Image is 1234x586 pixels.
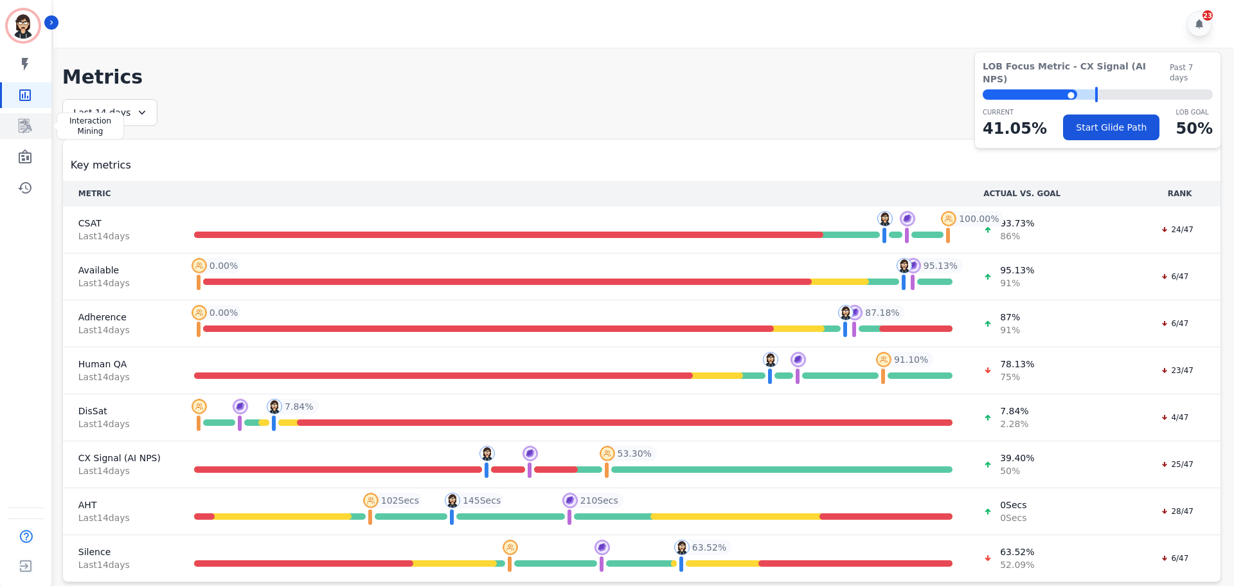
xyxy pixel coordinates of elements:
span: 50 % [1000,464,1034,477]
span: Key metrics [71,158,131,173]
img: profile-pic [763,352,778,367]
img: profile-pic [877,211,893,226]
span: 91.10 % [894,353,928,366]
img: profile-pic [192,305,207,320]
span: 0 Secs [1000,511,1026,524]
span: Last 14 day s [78,230,163,243]
img: profile-pic [900,211,915,226]
div: 25/47 [1154,458,1200,471]
span: 87 % [1000,311,1020,324]
div: Last 14 days [62,99,157,126]
span: Last 14 day s [78,464,163,477]
span: Last 14 day s [78,417,163,430]
span: Last 14 day s [78,371,163,383]
span: 63.52 % [692,541,726,554]
img: profile-pic [595,540,610,555]
span: 95.13 % [924,259,958,272]
span: LOB Focus Metric - CX Signal (AI NPS) [983,60,1170,86]
span: Last 14 day s [78,511,163,524]
span: 39.40 % [1000,452,1034,464]
span: DisSat [78,405,163,417]
img: profile-pic [233,399,248,414]
img: profile-pic [838,305,854,320]
span: Human QA [78,358,163,371]
div: 6/47 [1154,270,1195,283]
p: 50 % [1176,117,1213,140]
div: 23 [1203,10,1213,21]
th: ACTUAL VS. GOAL [968,181,1139,206]
img: profile-pic [600,446,615,461]
span: 91 % [1000,277,1034,289]
span: 63.52 % [1000,545,1034,558]
span: 86 % [1000,230,1034,243]
span: Adherence [78,311,163,324]
div: 6/47 [1154,317,1195,330]
img: profile-pic [941,211,956,226]
img: profile-pic [847,305,863,320]
span: 0.00 % [210,259,238,272]
img: profile-pic [479,446,495,461]
img: Bordered avatar [8,10,39,41]
span: 7.84 % [1000,405,1028,417]
span: 95.13 % [1000,264,1034,277]
span: 7.84 % [285,400,313,413]
th: RANK [1139,181,1221,206]
img: profile-pic [267,399,282,414]
img: profile-pic [876,352,891,367]
span: 0 Secs [1000,499,1026,511]
span: 100.00 % [959,212,999,225]
div: 24/47 [1154,223,1200,236]
span: 145 Secs [463,494,501,507]
span: 2.28 % [1000,417,1028,430]
div: 4/47 [1154,411,1195,424]
span: 102 Secs [381,494,419,507]
img: profile-pic [562,493,578,508]
img: profile-pic [906,258,921,273]
p: CURRENT [983,107,1047,117]
p: 41.05 % [983,117,1047,140]
span: 87.18 % [865,306,899,319]
th: METRIC [63,181,179,206]
img: profile-pic [503,540,518,555]
span: CX Signal (AI NPS) [78,452,163,464]
span: 53.30 % [618,447,652,460]
button: Start Glide Path [1063,114,1159,140]
span: 78.13 % [1000,358,1034,371]
img: profile-pic [445,493,460,508]
span: Last 14 day s [78,324,163,336]
span: Available [78,264,163,277]
div: ⬤ [983,89,1077,100]
img: profile-pic [192,399,207,414]
h1: Metrics [62,66,1221,89]
span: 75 % [1000,371,1034,383]
p: LOB Goal [1176,107,1213,117]
span: Last 14 day s [78,558,163,571]
span: Silence [78,545,163,558]
span: 91 % [1000,324,1020,336]
img: profile-pic [192,258,207,273]
img: profile-pic [363,493,379,508]
span: 93.73 % [1000,217,1034,230]
span: 52.09 % [1000,558,1034,571]
span: CSAT [78,217,163,230]
div: 6/47 [1154,552,1195,565]
div: 23/47 [1154,364,1200,377]
span: 0.00 % [210,306,238,319]
span: AHT [78,499,163,511]
img: profile-pic [791,352,806,367]
div: 28/47 [1154,505,1200,518]
span: 210 Secs [580,494,618,507]
img: profile-pic [674,540,690,555]
img: profile-pic [897,258,912,273]
span: Last 14 day s [78,277,163,289]
img: profile-pic [523,446,538,461]
span: Past 7 days [1170,62,1213,83]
